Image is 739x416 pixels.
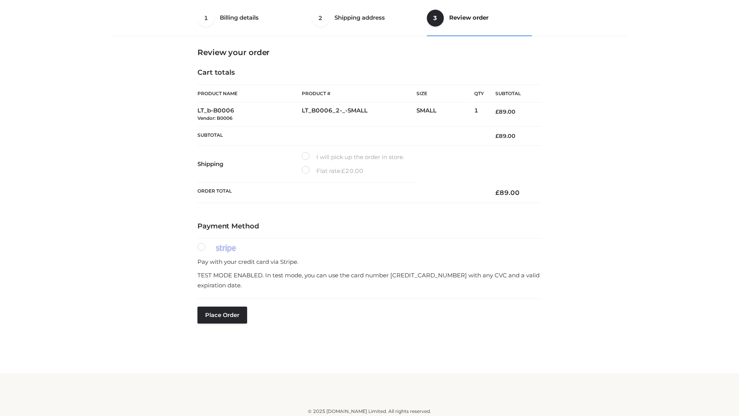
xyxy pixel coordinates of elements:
span: £ [341,167,345,174]
span: £ [495,108,499,115]
label: I will pick up the order in store. [302,152,404,162]
h3: Review your order [197,48,542,57]
div: © 2025 [DOMAIN_NAME] Limited. All rights reserved. [114,408,625,415]
p: Pay with your credit card via Stripe. [197,257,542,267]
th: Product # [302,85,416,102]
th: Order Total [197,183,484,203]
td: 1 [474,102,484,127]
th: Qty [474,85,484,102]
td: LT_b-B0006 [197,102,302,127]
label: Flat rate: [302,166,363,176]
th: Subtotal [484,85,542,102]
th: Shipping [197,146,302,183]
bdi: 89.00 [495,189,520,196]
span: £ [495,133,499,139]
span: £ [495,189,500,196]
p: TEST MODE ENABLED. In test mode, you can use the card number [CREDIT_CARD_NUMBER] with any CVC an... [197,270,542,290]
bdi: 89.00 [495,108,515,115]
th: Subtotal [197,126,484,145]
td: LT_B0006_2-_-SMALL [302,102,416,127]
h4: Cart totals [197,69,542,77]
bdi: 89.00 [495,133,515,139]
th: Product Name [197,85,302,102]
h4: Payment Method [197,222,542,231]
small: Vendor: B0006 [197,115,232,121]
td: SMALL [416,102,474,127]
button: Place order [197,307,247,324]
th: Size [416,85,470,102]
bdi: 20.00 [341,167,363,174]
